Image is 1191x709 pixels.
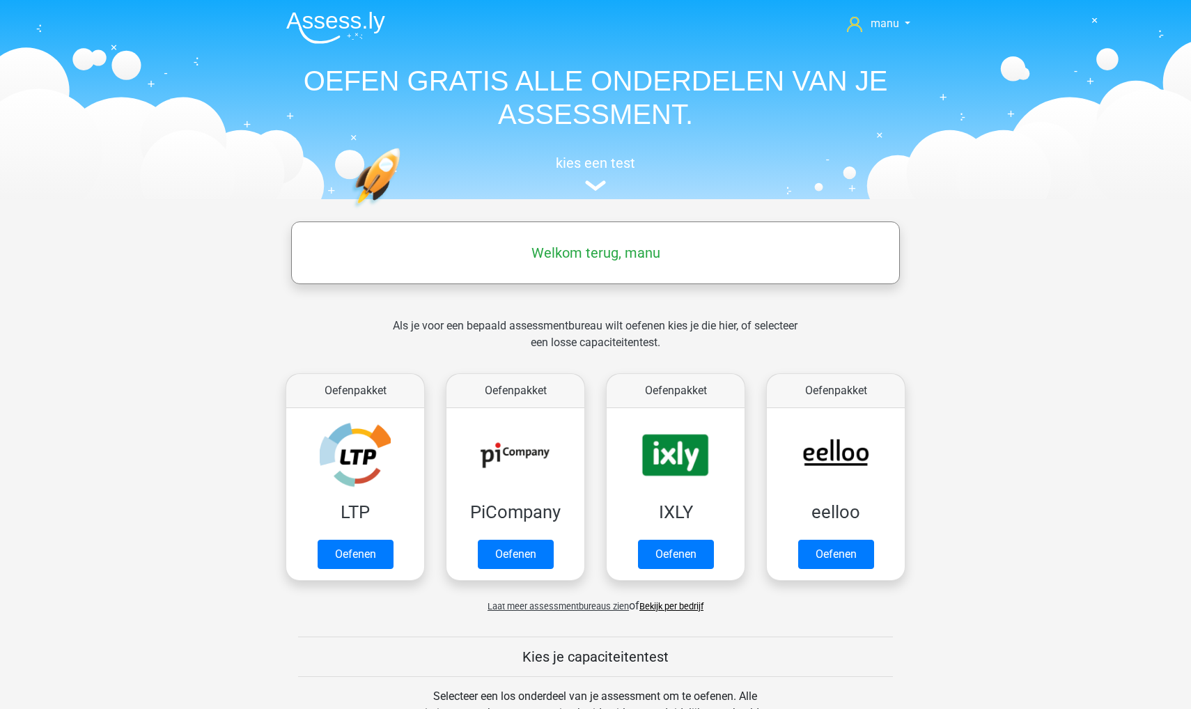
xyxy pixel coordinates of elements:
[478,540,554,569] a: Oefenen
[352,148,454,274] img: oefenen
[298,648,893,665] h5: Kies je capaciteitentest
[638,540,714,569] a: Oefenen
[798,540,874,569] a: Oefenen
[275,586,916,614] div: of
[488,601,629,611] span: Laat meer assessmentbureaus zien
[871,17,899,30] span: manu
[275,155,916,192] a: kies een test
[585,180,606,191] img: assessment
[275,155,916,171] h5: kies een test
[318,540,394,569] a: Oefenen
[298,244,893,261] h5: Welkom terug, manu
[275,64,916,131] h1: OEFEN GRATIS ALLE ONDERDELEN VAN JE ASSESSMENT.
[639,601,703,611] a: Bekijk per bedrijf
[382,318,809,368] div: Als je voor een bepaald assessmentbureau wilt oefenen kies je die hier, of selecteer een losse ca...
[841,15,916,32] a: manu
[286,11,385,44] img: Assessly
